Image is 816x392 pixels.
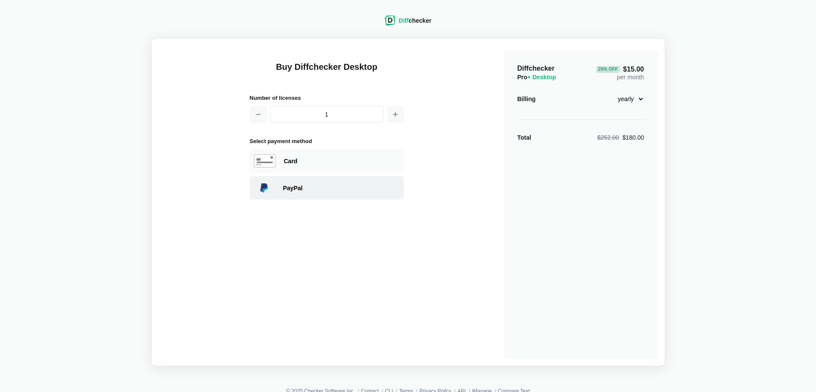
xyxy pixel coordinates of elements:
[283,184,400,192] div: Paying with PayPal
[385,20,431,27] a: Diffchecker logoDiffchecker
[517,95,536,103] div: Billing
[596,66,619,73] div: 29 % Off
[399,17,409,24] span: Diff
[517,74,556,81] span: Pro
[270,106,383,123] input: 1
[597,134,619,141] span: $252.00
[527,74,556,81] span: + Desktop
[597,133,644,142] div: $180.00
[399,16,431,25] div: checker
[596,66,644,73] span: $15.00
[250,93,404,102] h2: Number of licenses
[250,149,404,173] div: Paying with Card
[596,64,644,81] div: per month
[517,134,531,141] strong: Total
[250,137,404,146] h2: Select payment method
[385,15,395,26] img: Diffchecker logo
[284,157,400,165] div: Paying with Card
[250,176,404,200] div: Paying with PayPal
[250,61,404,83] h1: Buy Diffchecker Desktop
[517,65,555,72] span: Diffchecker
